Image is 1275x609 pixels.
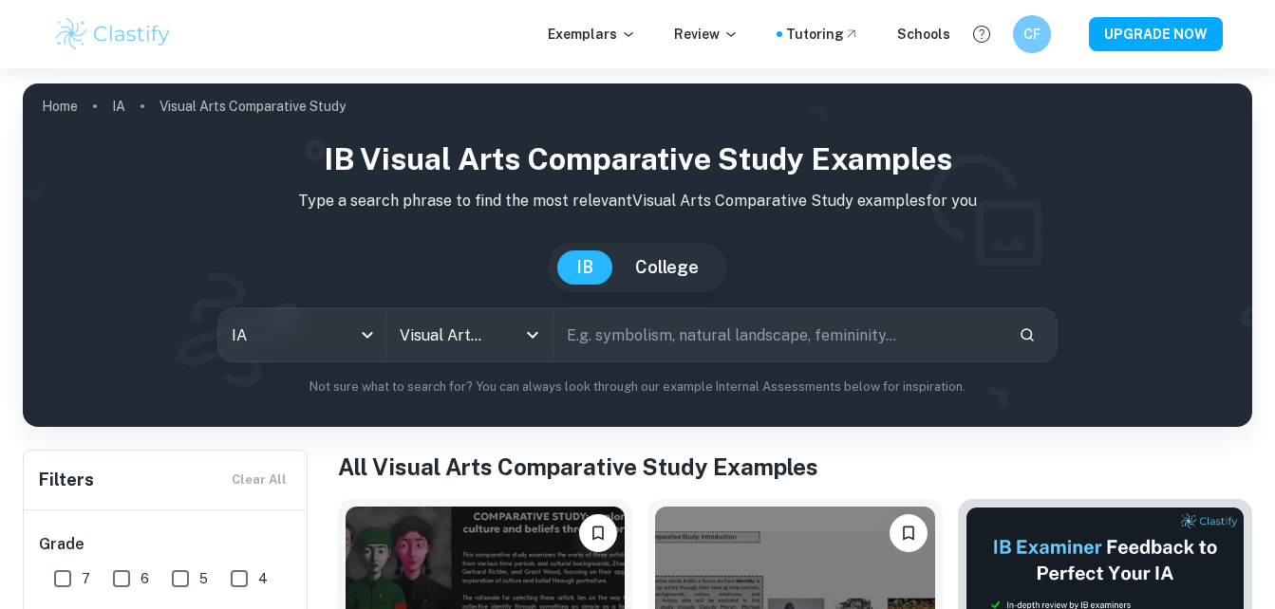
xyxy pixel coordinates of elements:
button: College [616,250,718,285]
p: Not sure what to search for? You can always look through our example Internal Assessments below f... [38,378,1237,397]
span: 5 [199,568,208,589]
button: Open [519,322,546,348]
span: 4 [258,568,268,589]
button: UPGRADE NOW [1089,17,1223,51]
h6: CF [1021,24,1042,45]
button: Search [1011,319,1043,351]
button: CF [1013,15,1051,53]
img: profile cover [23,83,1252,427]
h1: IB Visual Arts Comparative Study examples [38,137,1237,182]
p: Visual Arts Comparative Study [159,96,346,117]
button: Help and Feedback [966,18,998,50]
h6: Grade [39,533,293,556]
button: Bookmark [579,514,617,552]
h1: All Visual Arts Comparative Study Examples [338,450,1252,484]
a: Tutoring [786,24,859,45]
p: Type a search phrase to find the most relevant Visual Arts Comparative Study examples for you [38,190,1237,212]
a: Schools [897,24,950,45]
input: E.g. symbolism, natural landscape, femininity... [553,308,1003,361]
a: IA [112,93,125,120]
span: 7 [82,568,90,589]
img: Clastify logo [53,15,174,53]
a: Home [42,93,78,120]
button: IB [557,250,612,285]
h6: Filters [39,467,94,493]
span: 6 [141,568,149,589]
p: Review [674,24,739,45]
div: IA [218,308,384,361]
p: Exemplars [548,24,636,45]
button: Bookmark [890,514,928,552]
